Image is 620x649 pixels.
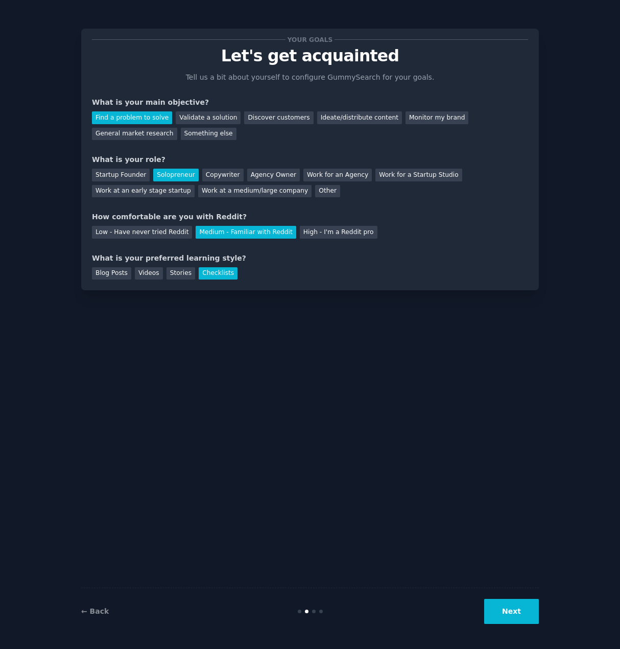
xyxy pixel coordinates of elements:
[92,169,150,181] div: Startup Founder
[92,226,192,239] div: Low - Have never tried Reddit
[135,267,163,280] div: Videos
[285,34,335,45] span: Your goals
[92,212,528,222] div: How comfortable are you with Reddit?
[406,111,468,124] div: Monitor my brand
[92,185,195,198] div: Work at an early stage startup
[153,169,198,181] div: Solopreneur
[484,599,539,624] button: Next
[300,226,377,239] div: High - I'm a Reddit pro
[199,267,237,280] div: Checklists
[92,154,528,165] div: What is your role?
[317,111,402,124] div: Ideate/distribute content
[176,111,241,124] div: Validate a solution
[92,267,131,280] div: Blog Posts
[247,169,300,181] div: Agency Owner
[92,128,177,141] div: General market research
[181,72,439,83] p: Tell us a bit about yourself to configure GummySearch for your goals.
[92,111,172,124] div: Find a problem to solve
[166,267,195,280] div: Stories
[315,185,340,198] div: Other
[181,128,236,141] div: Something else
[303,169,372,181] div: Work for an Agency
[196,226,296,239] div: Medium - Familiar with Reddit
[92,97,528,108] div: What is your main objective?
[81,607,109,615] a: ← Back
[198,185,312,198] div: Work at a medium/large company
[202,169,244,181] div: Copywriter
[244,111,313,124] div: Discover customers
[375,169,462,181] div: Work for a Startup Studio
[92,253,528,264] div: What is your preferred learning style?
[92,47,528,65] p: Let's get acquainted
